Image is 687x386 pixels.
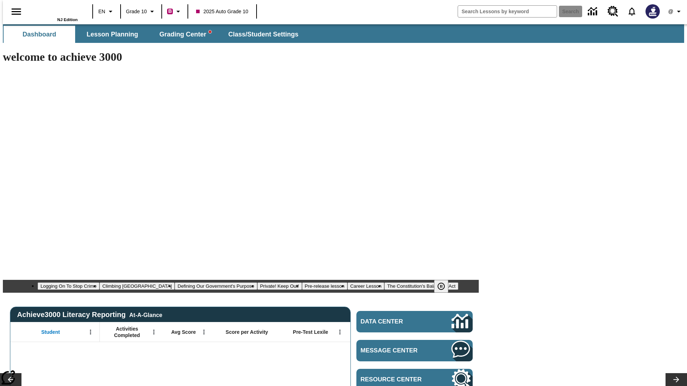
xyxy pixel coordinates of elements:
[31,3,78,18] a: Home
[196,8,248,15] span: 2025 Auto Grade 10
[209,30,211,33] svg: writing assistant alert
[335,327,345,337] button: Open Menu
[57,18,78,22] span: NJ Edition
[171,329,196,335] span: Avg Score
[347,282,384,290] button: Slide 6 Career Lesson
[228,30,298,39] span: Class/Student Settings
[77,26,148,43] button: Lesson Planning
[257,282,302,290] button: Slide 4 Private! Keep Out!
[664,5,687,18] button: Profile/Settings
[168,7,172,16] span: B
[98,8,105,15] span: EN
[3,50,479,64] h1: welcome to achieve 3000
[41,329,60,335] span: Student
[123,5,159,18] button: Grade: Grade 10, Select a grade
[87,30,138,39] span: Lesson Planning
[666,373,687,386] button: Lesson carousel, Next
[148,327,159,337] button: Open Menu
[603,2,623,21] a: Resource Center, Will open in new tab
[6,1,27,22] button: Open side menu
[584,2,603,21] a: Data Center
[150,26,221,43] button: Grading Center
[103,326,151,338] span: Activities Completed
[361,318,428,325] span: Data Center
[623,2,641,21] a: Notifications
[199,327,209,337] button: Open Menu
[23,30,56,39] span: Dashboard
[159,30,211,39] span: Grading Center
[434,280,448,293] button: Pause
[99,282,175,290] button: Slide 2 Climbing Mount Tai
[384,282,458,290] button: Slide 7 The Constitution's Balancing Act
[434,280,455,293] div: Pause
[361,376,430,383] span: Resource Center
[641,2,664,21] button: Select a new avatar
[31,3,78,22] div: Home
[668,8,673,15] span: @
[226,329,268,335] span: Score per Activity
[361,347,430,354] span: Message Center
[356,340,473,361] a: Message Center
[85,327,96,337] button: Open Menu
[38,282,99,290] button: Slide 1 Logging On To Stop Crime
[458,6,557,17] input: search field
[223,26,304,43] button: Class/Student Settings
[302,282,347,290] button: Slide 5 Pre-release lesson
[293,329,328,335] span: Pre-Test Lexile
[164,5,185,18] button: Boost Class color is violet red. Change class color
[3,24,684,43] div: SubNavbar
[126,8,147,15] span: Grade 10
[356,311,473,332] a: Data Center
[175,282,257,290] button: Slide 3 Defining Our Government's Purpose
[4,26,75,43] button: Dashboard
[95,5,118,18] button: Language: EN, Select a language
[129,311,162,318] div: At-A-Glance
[17,311,162,319] span: Achieve3000 Literacy Reporting
[3,26,305,43] div: SubNavbar
[645,4,660,19] img: Avatar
